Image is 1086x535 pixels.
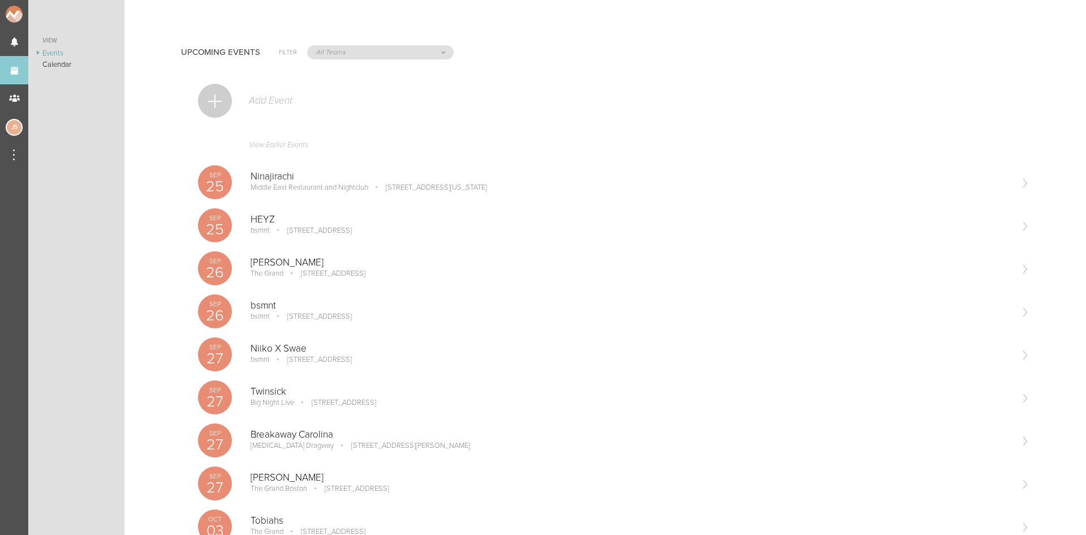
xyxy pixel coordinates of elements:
[198,516,232,523] p: Oct
[198,344,232,350] p: Sep
[309,484,389,493] p: [STREET_ADDRESS]
[198,387,232,393] p: Sep
[251,171,1011,182] p: Ninajirachi
[251,257,1011,268] p: [PERSON_NAME]
[271,355,352,364] p: [STREET_ADDRESS]
[198,301,232,307] p: Sep
[251,183,368,192] p: Middle East Restaurant and Nightclub
[198,215,232,221] p: Sep
[271,226,352,235] p: [STREET_ADDRESS]
[198,430,232,436] p: Sep
[28,48,124,59] a: Events
[271,312,352,321] p: [STREET_ADDRESS]
[251,343,1011,354] p: Niiko X Swae
[251,398,294,407] p: Big Night Live
[198,473,232,480] p: Sep
[251,214,1011,225] p: HEYZ
[6,119,23,136] div: Jessica Smith
[198,308,232,323] p: 26
[251,312,270,321] p: bsmnt
[296,398,376,407] p: [STREET_ADDRESS]
[198,179,232,194] p: 25
[279,48,297,57] h6: Filter
[251,355,270,364] p: bsmnt
[251,429,1011,440] p: Breakaway Carolina
[6,6,70,23] img: NOMAD
[251,386,1011,397] p: Twinsick
[181,48,260,57] h4: Upcoming Events
[28,34,124,48] a: View
[198,394,232,409] p: 27
[198,351,232,366] p: 27
[248,95,292,106] p: Add Event
[198,222,232,237] p: 25
[251,269,283,278] p: The Grand
[198,437,232,452] p: 27
[251,515,1011,527] p: Tobiahs
[251,472,1011,483] p: [PERSON_NAME]
[251,441,334,450] p: [MEDICAL_DATA] Dragway
[251,300,1011,311] p: bsmnt
[251,484,307,493] p: The Grand Boston
[198,258,232,264] p: Sep
[335,441,470,450] p: [STREET_ADDRESS][PERSON_NAME]
[251,226,270,235] p: bsmnt
[285,269,365,278] p: [STREET_ADDRESS]
[198,135,1029,161] a: View Earlier Events
[28,59,124,70] a: Calendar
[198,172,232,178] p: Sep
[198,265,232,280] p: 26
[198,480,232,495] p: 27
[370,183,487,192] p: [STREET_ADDRESS][US_STATE]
